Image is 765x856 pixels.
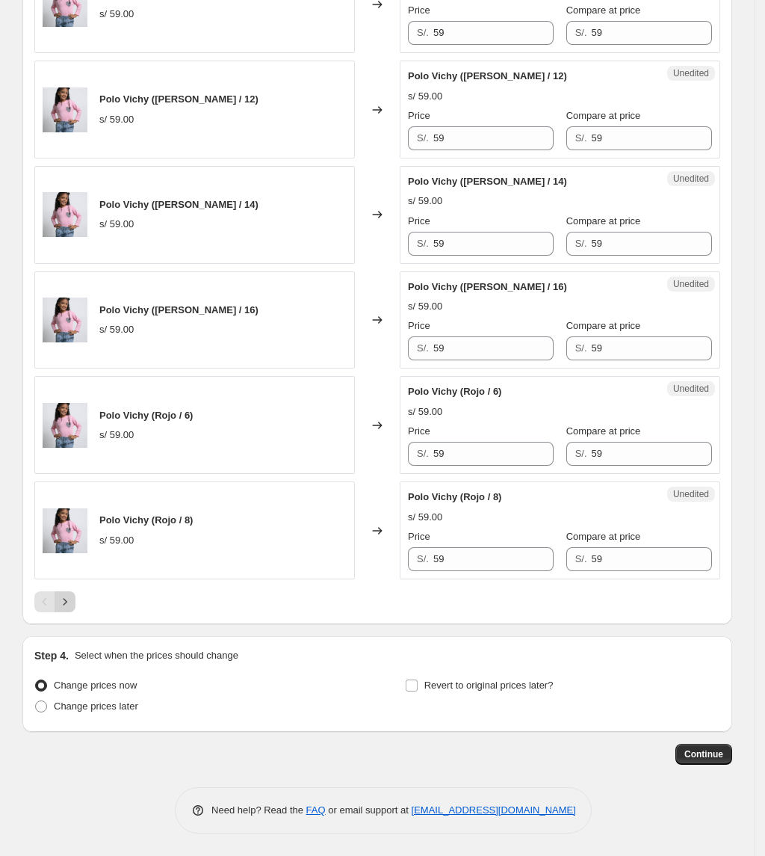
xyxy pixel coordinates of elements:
img: Y2A9784_80x.png [43,87,87,132]
img: Y2A9784_80x.png [43,298,87,342]
span: Price [408,320,430,331]
div: s/ 59.00 [408,404,442,419]
div: s/ 59.00 [99,428,134,443]
span: Continue [684,748,723,760]
img: Y2A9784_80x.png [43,403,87,448]
span: Unedited [673,67,709,79]
img: Y2A9784_80x.png [43,508,87,553]
span: Polo Vichy (Rojo / 8) [408,491,501,502]
span: Price [408,425,430,437]
span: Compare at price [566,425,641,437]
span: S/. [417,132,429,144]
span: Polo Vichy (Rojo / 6) [99,410,193,421]
span: Unedited [673,488,709,500]
a: FAQ [306,804,326,816]
button: Next [55,591,75,612]
span: S/. [417,448,429,459]
span: Polo Vichy (Rojo / 8) [99,514,193,526]
p: Select when the prices should change [75,648,238,663]
div: s/ 59.00 [408,89,442,104]
span: Polo Vichy ([PERSON_NAME] / 14) [99,199,258,210]
span: S/. [417,553,429,564]
span: Polo Vichy ([PERSON_NAME] / 12) [99,93,258,105]
span: Polo Vichy (Rojo / 6) [408,386,501,397]
span: Change prices later [54,700,138,712]
div: s/ 59.00 [99,322,134,337]
span: S/. [417,27,429,38]
span: Revert to original prices later? [424,680,554,691]
span: S/. [417,238,429,249]
span: Polo Vichy ([PERSON_NAME] / 12) [408,70,567,81]
div: s/ 59.00 [99,217,134,232]
img: Y2A9784_80x.png [43,192,87,237]
span: Compare at price [566,4,641,16]
div: s/ 59.00 [99,533,134,548]
div: s/ 59.00 [99,7,134,22]
span: Polo Vichy ([PERSON_NAME] / 16) [408,281,567,292]
div: s/ 59.00 [408,299,442,314]
span: or email support at [326,804,412,816]
span: Need help? Read the [211,804,306,816]
span: S/. [575,553,587,564]
span: S/. [575,238,587,249]
span: Price [408,110,430,121]
span: Compare at price [566,110,641,121]
span: Polo Vichy ([PERSON_NAME] / 14) [408,176,567,187]
span: Compare at price [566,215,641,227]
span: S/. [575,448,587,459]
nav: Pagination [34,591,75,612]
span: Unedited [673,278,709,290]
div: s/ 59.00 [408,194,442,209]
span: Compare at price [566,531,641,542]
span: Unedited [673,173,709,185]
a: [EMAIL_ADDRESS][DOMAIN_NAME] [412,804,576,816]
span: Unedited [673,383,709,395]
span: Price [408,4,430,16]
div: s/ 59.00 [408,510,442,525]
span: S/. [575,132,587,144]
span: Change prices now [54,680,137,691]
span: S/. [417,342,429,354]
h2: Step 4. [34,648,69,663]
span: S/. [575,342,587,354]
button: Continue [675,744,732,765]
span: Polo Vichy ([PERSON_NAME] / 16) [99,304,258,315]
span: S/. [575,27,587,38]
span: Price [408,531,430,542]
div: s/ 59.00 [99,112,134,127]
span: Compare at price [566,320,641,331]
span: Price [408,215,430,227]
